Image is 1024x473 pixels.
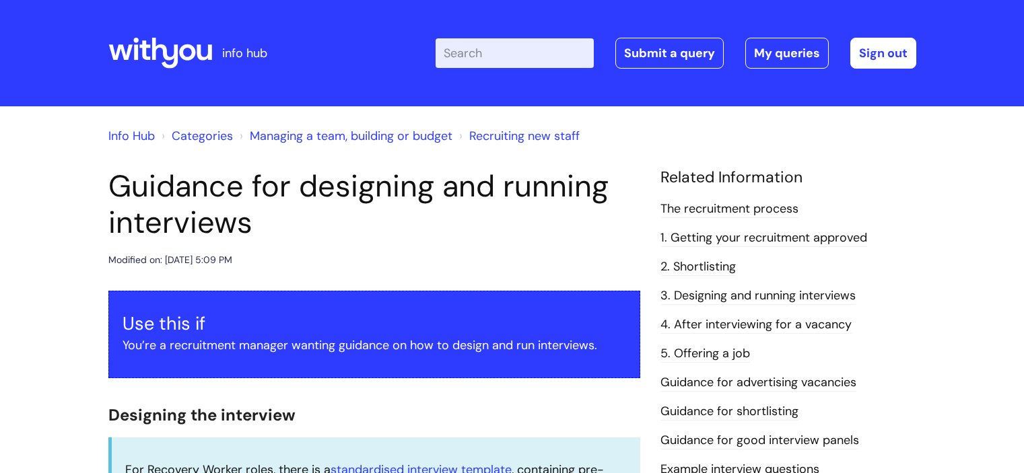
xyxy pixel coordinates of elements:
p: You’re a recruitment manager wanting guidance on how to design and run interviews. [123,334,626,356]
h1: Guidance for designing and running interviews [108,168,640,241]
a: 4. After interviewing for a vacancy [660,316,852,334]
a: Recruiting new staff [469,128,580,144]
a: Submit a query [615,38,724,69]
a: Guidance for advertising vacancies [660,374,856,392]
h3: Use this if [123,313,626,334]
a: The recruitment process [660,201,798,218]
a: Guidance for shortlisting [660,403,798,421]
p: info hub [222,42,267,64]
a: Info Hub [108,128,155,144]
input: Search [436,38,594,68]
li: Recruiting new staff [456,125,580,147]
a: 3. Designing and running interviews [660,287,856,305]
a: Managing a team, building or budget [250,128,452,144]
a: Sign out [850,38,916,69]
div: Modified on: [DATE] 5:09 PM [108,252,232,268]
li: Solution home [158,125,233,147]
a: Categories [172,128,233,144]
a: My queries [745,38,829,69]
h4: Related Information [660,168,916,187]
a: 5. Offering a job [660,345,750,363]
div: | - [436,38,916,69]
a: Guidance for good interview panels [660,432,859,449]
li: Managing a team, building or budget [236,125,452,147]
a: 2. Shortlisting [660,258,736,276]
span: Designing the interview [108,404,296,425]
a: 1. Getting your recruitment approved [660,229,867,247]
